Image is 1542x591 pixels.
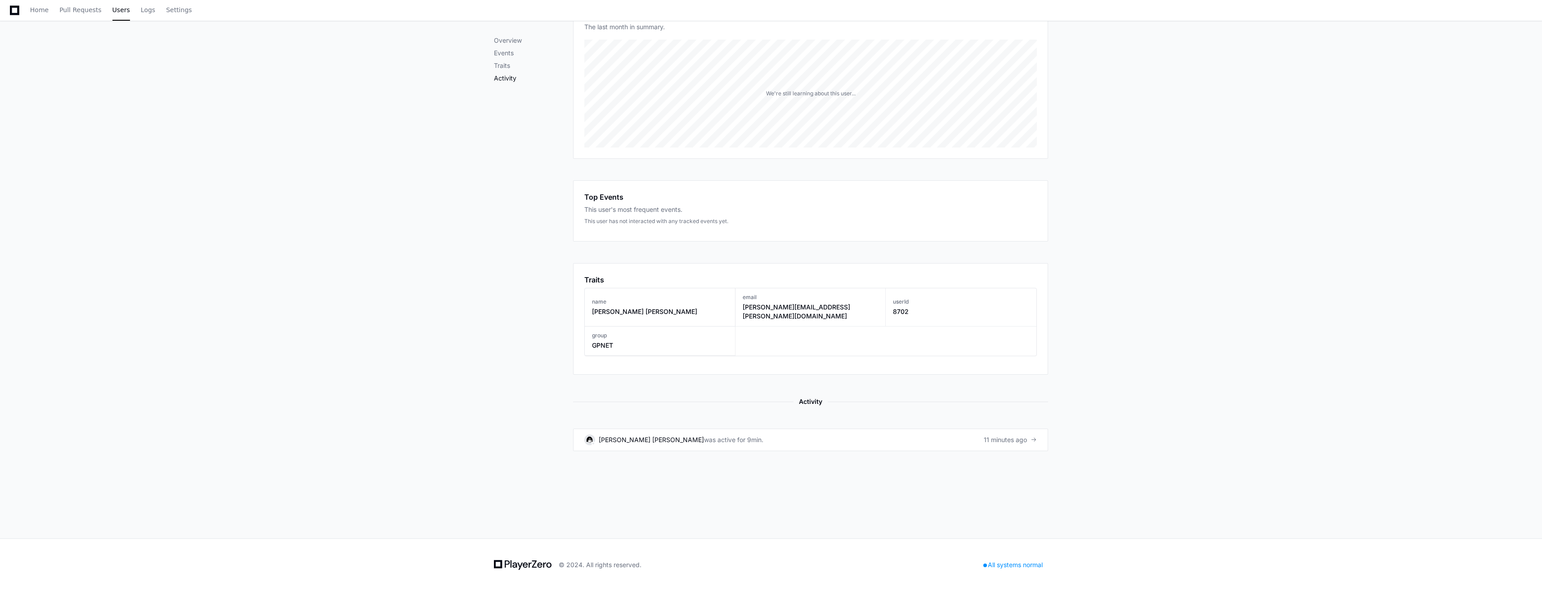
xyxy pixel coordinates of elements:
[743,294,879,301] h3: email
[592,298,697,305] h3: name
[141,7,155,13] span: Logs
[585,435,594,444] img: 15.svg
[494,49,573,58] p: Events
[584,205,1037,214] div: This user's most frequent events.
[704,435,763,444] div: was active for 9min.
[584,22,665,31] p: The last month in summary.
[584,192,623,202] h1: Top Events
[893,307,909,316] h3: 8702
[743,303,879,321] h3: [PERSON_NAME][EMAIL_ADDRESS][PERSON_NAME][DOMAIN_NAME]
[893,298,909,305] h3: userId
[30,7,49,13] span: Home
[559,560,641,569] div: © 2024. All rights reserved.
[584,12,1037,37] app-pz-page-link-header: Overview
[59,7,101,13] span: Pull Requests
[766,90,856,97] div: We're still learning about this user...
[592,341,613,350] h3: GPNET
[984,435,1037,444] div: 11 minutes ago
[573,429,1048,451] a: [PERSON_NAME] [PERSON_NAME]was active for 9min.11 minutes ago
[584,274,604,285] h1: Traits
[978,559,1048,571] div: All systems normal
[494,36,573,45] p: Overview
[494,61,573,70] p: Traits
[494,74,573,83] p: Activity
[592,307,697,316] h3: [PERSON_NAME] [PERSON_NAME]
[166,7,192,13] span: Settings
[793,396,828,407] span: Activity
[592,332,613,339] h3: group
[584,274,1037,285] app-pz-page-link-header: Traits
[112,7,130,13] span: Users
[599,435,704,444] div: [PERSON_NAME] [PERSON_NAME]
[584,218,1037,225] div: This user has not interacted with any tracked events yet.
